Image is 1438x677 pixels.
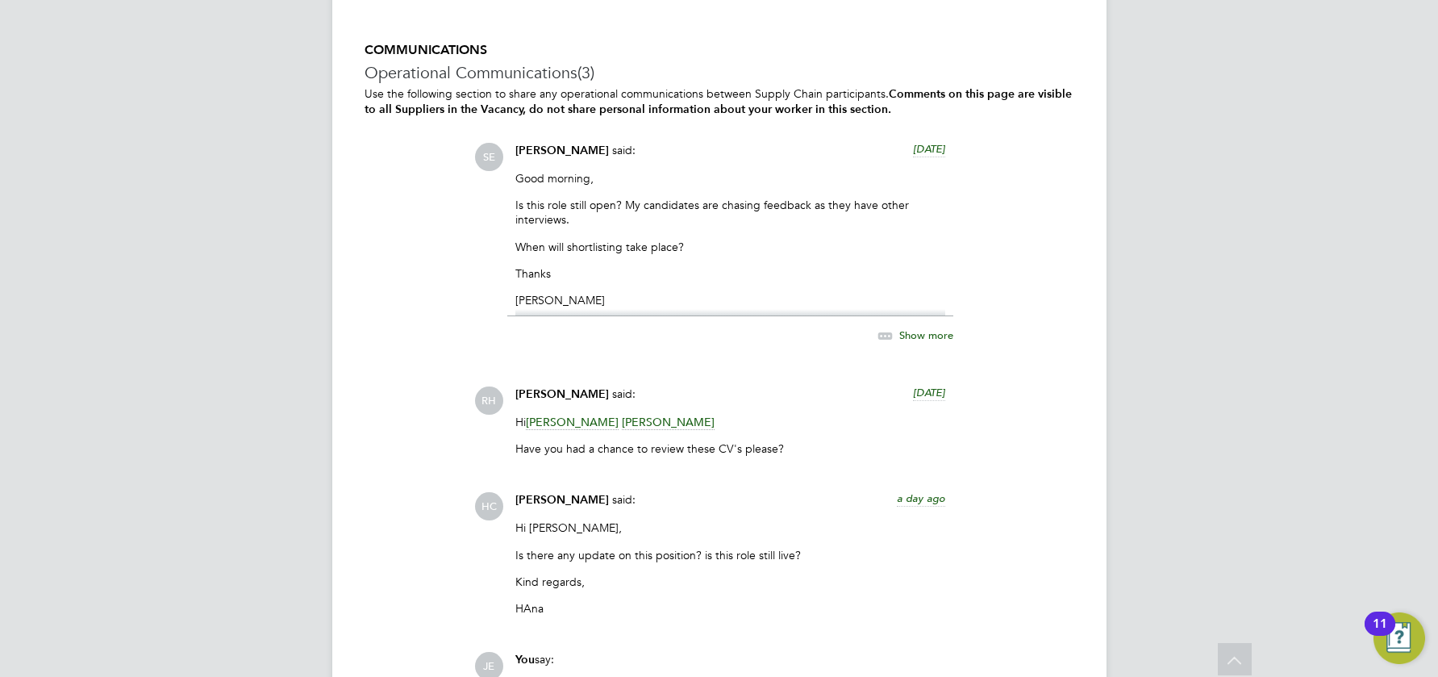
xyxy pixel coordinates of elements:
button: Open Resource Center, 11 new notifications [1373,612,1425,664]
h5: COMMUNICATIONS [365,42,1074,59]
span: Show more [899,328,953,342]
p: HAna [515,601,945,616]
span: [PERSON_NAME] [515,144,609,157]
span: said: [612,143,636,157]
span: [PERSON_NAME] [622,415,715,430]
span: [PERSON_NAME] [526,415,619,430]
span: [DATE] [913,386,945,399]
p: Hi [515,415,945,429]
span: HC [475,492,503,520]
span: said: [612,387,636,401]
p: Hi [PERSON_NAME], [515,520,945,535]
p: Have you had a chance to review these CV's please? [515,441,945,456]
span: [DATE] [913,142,945,156]
p: [PERSON_NAME] [515,293,945,307]
p: Kind regards, [515,575,945,589]
span: RH [475,387,503,415]
p: Is there any update on this position? is this role still live? [515,548,945,562]
p: Thanks [515,266,945,281]
span: You [515,653,535,667]
span: [PERSON_NAME] [515,387,609,401]
p: Is this role still open? My candidates are chasing feedback as they have other interviews. [515,198,945,227]
span: said: [612,492,636,507]
h3: Operational Communications [365,62,1074,83]
div: 11 [1373,624,1387,645]
span: SE [475,143,503,171]
b: Comments on this page are visible to all Suppliers in the Vacancy, do not share personal informat... [365,87,1072,116]
p: When will shortlisting take place? [515,240,945,254]
p: Good morning, [515,171,945,186]
span: (3) [577,62,594,83]
span: [PERSON_NAME] [515,493,609,507]
span: a day ago [897,491,945,505]
p: Use the following section to share any operational communications between Supply Chain participants. [365,86,1074,117]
